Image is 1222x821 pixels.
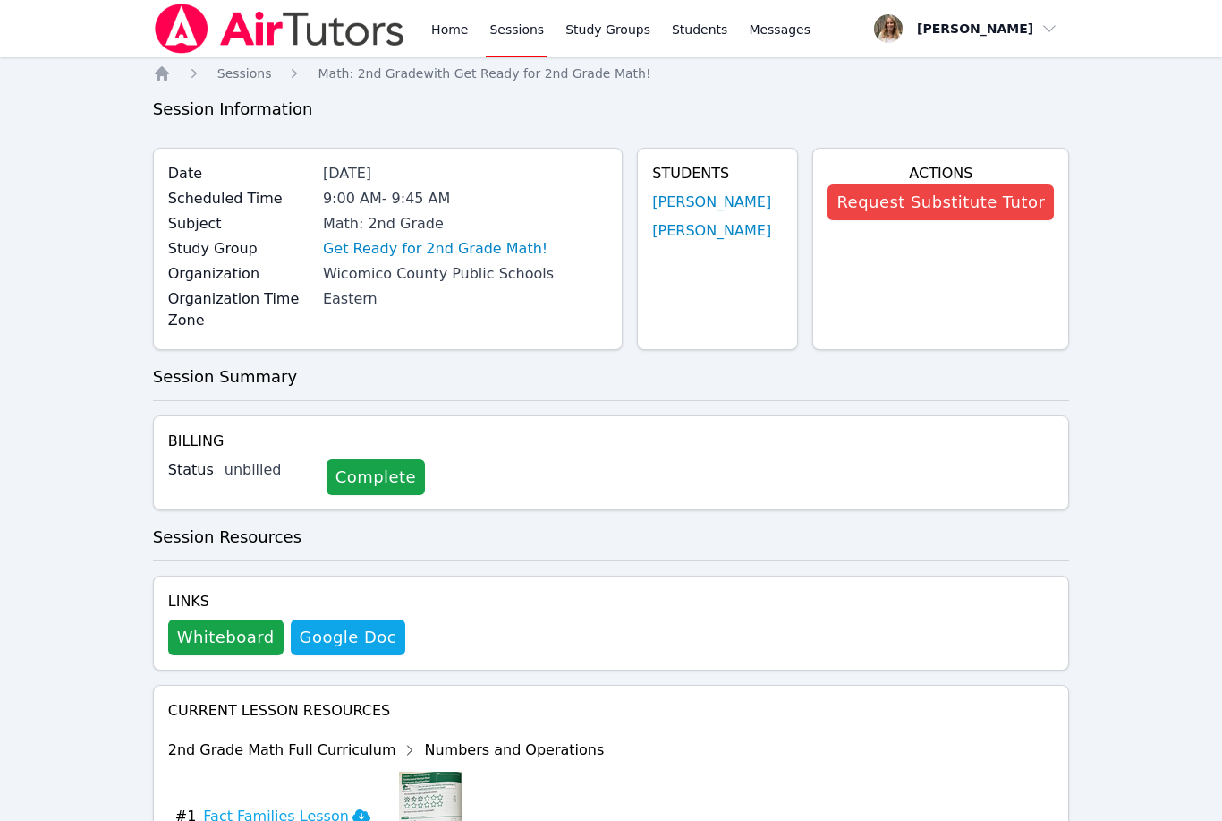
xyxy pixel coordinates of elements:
button: Whiteboard [168,620,284,655]
div: unbilled [225,459,312,481]
h4: Billing [168,431,1055,452]
h3: Session Information [153,97,1070,122]
label: Scheduled Time [168,188,312,210]
h3: Session Summary [153,364,1070,389]
a: Get Ready for 2nd Grade Math! [323,238,547,260]
a: Sessions [217,64,272,82]
button: Request Substitute Tutor [827,184,1054,220]
h4: Actions [827,163,1054,184]
div: Math: 2nd Grade [323,213,607,235]
a: Math: 2nd Gradewith Get Ready for 2nd Grade Math! [318,64,650,82]
label: Status [168,459,214,481]
a: [PERSON_NAME] [652,220,771,242]
label: Organization Time Zone [168,288,312,331]
label: Study Group [168,238,312,260]
span: Messages [749,21,810,38]
span: Math: 2nd Grade with Get Ready for 2nd Grade Math! [318,66,650,81]
div: 2nd Grade Math Full Curriculum Numbers and Operations [168,736,605,765]
div: 9:00 AM - 9:45 AM [323,188,607,210]
label: Date [168,163,312,184]
img: Air Tutors [153,4,406,54]
span: Sessions [217,66,272,81]
div: Wicomico County Public Schools [323,263,607,285]
a: Google Doc [291,620,405,655]
h3: Session Resources [153,525,1070,550]
h4: Links [168,591,405,612]
h4: Students [652,163,783,184]
label: Organization [168,263,312,285]
nav: Breadcrumb [153,64,1070,82]
div: [DATE] [323,163,607,184]
div: Eastern [323,288,607,310]
a: Complete [327,459,425,495]
h4: Current Lesson Resources [168,700,1055,722]
a: [PERSON_NAME] [652,192,771,213]
label: Subject [168,213,312,235]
